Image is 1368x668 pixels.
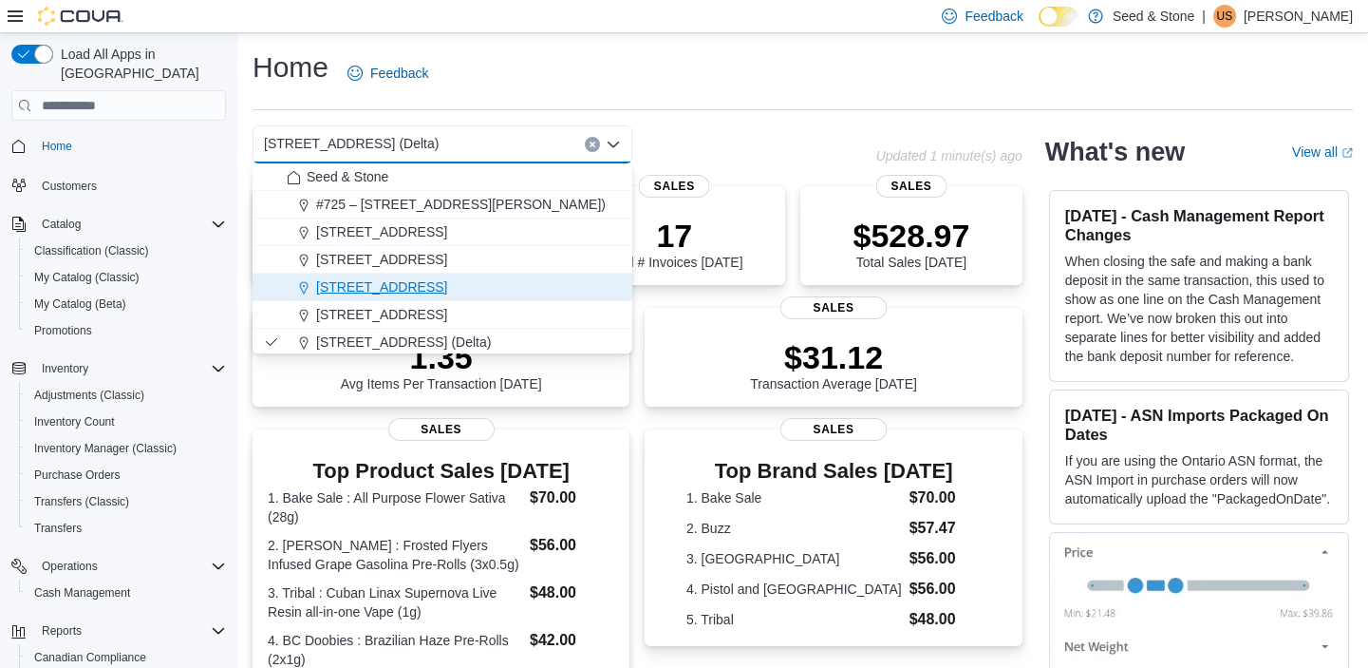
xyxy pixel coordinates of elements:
div: Total # Invoices [DATE] [606,217,742,270]
span: Customers [34,173,226,197]
span: Catalog [42,217,81,232]
button: Inventory Manager (Classic) [19,435,234,462]
span: [STREET_ADDRESS] [316,250,447,269]
button: Seed & Stone [253,163,632,191]
button: [STREET_ADDRESS] [253,274,632,301]
span: #725 – [STREET_ADDRESS][PERSON_NAME]) [316,195,606,214]
span: US [1217,5,1233,28]
span: [STREET_ADDRESS] [316,305,447,324]
div: Transaction Average [DATE] [750,338,917,391]
h3: [DATE] - Cash Management Report Changes [1065,206,1333,244]
a: Classification (Classic) [27,239,157,262]
span: Transfers (Classic) [34,494,129,509]
span: Canadian Compliance [34,650,146,665]
span: Reports [42,623,82,639]
button: Promotions [19,317,234,344]
dd: $56.00 [530,534,614,557]
a: Promotions [27,319,100,342]
a: My Catalog (Beta) [27,293,134,315]
span: Load All Apps in [GEOGRAPHIC_DATA] [53,45,226,83]
span: Catalog [34,213,226,236]
button: Reports [4,618,234,644]
div: Upminderjit Singh [1213,5,1236,28]
p: 1.35 [341,338,542,376]
button: Purchase Orders [19,462,234,488]
dd: $48.00 [909,608,982,631]
span: Dark Mode [1039,27,1040,28]
a: Home [34,135,80,158]
button: #725 – [STREET_ADDRESS][PERSON_NAME]) [253,191,632,219]
dt: 2. [PERSON_NAME] : Frosted Flyers Infused Grape Gasolina Pre-Rolls (3x0.5g) [268,536,522,574]
button: My Catalog (Beta) [19,291,234,317]
p: | [1202,5,1206,28]
span: My Catalog (Classic) [34,270,140,285]
button: Transfers (Classic) [19,488,234,515]
dt: 3. Tribal : Cuban Linax Supernova Live Resin all-in-one Vape (1g) [268,583,522,621]
svg: External link [1341,147,1353,159]
span: Home [34,134,226,158]
span: Classification (Classic) [27,239,226,262]
span: Seed & Stone [307,167,388,186]
span: Promotions [27,319,226,342]
span: Customers [42,179,97,194]
span: Operations [34,555,226,578]
span: Sales [639,175,710,198]
button: Clear input [585,137,600,152]
button: Operations [4,553,234,580]
a: Adjustments (Classic) [27,384,152,407]
button: Catalog [4,211,234,238]
span: Sales [780,296,887,319]
img: Cova [38,7,123,26]
span: [STREET_ADDRESS] [316,277,447,296]
span: Inventory [34,357,226,380]
input: Dark Mode [1039,7,1078,27]
span: Sales [780,418,887,441]
span: Inventory Manager (Classic) [27,437,226,460]
span: Inventory Manager (Classic) [34,441,177,456]
a: Transfers [27,517,89,540]
dd: $70.00 [909,487,982,509]
a: Inventory Manager (Classic) [27,437,184,460]
span: Transfers (Classic) [27,490,226,513]
dt: 1. Bake Sale : All Purpose Flower Sativa (28g) [268,488,522,526]
a: View allExternal link [1292,144,1353,160]
span: Classification (Classic) [34,243,149,258]
p: [PERSON_NAME] [1244,5,1353,28]
button: [STREET_ADDRESS] (Delta) [253,329,632,356]
div: Choose from the following options [253,163,632,439]
p: $528.97 [853,217,969,255]
span: Promotions [34,323,92,338]
button: Inventory Count [19,409,234,435]
button: [STREET_ADDRESS] [253,246,632,274]
span: Purchase Orders [27,464,226,487]
p: Updated 1 minute(s) ago [876,148,1022,163]
p: When closing the safe and making a bank deposit in the same transaction, this used to show as one... [1065,252,1333,366]
dt: 3. [GEOGRAPHIC_DATA] [686,549,902,568]
button: Cash Management [19,580,234,606]
button: Adjustments (Classic) [19,382,234,409]
button: Inventory [34,357,96,380]
a: Feedback [340,54,436,92]
span: Feedback [370,64,428,83]
a: Customers [34,175,104,198]
button: Transfers [19,515,234,542]
dd: $57.47 [909,517,982,540]
p: If you are using the Ontario ASN format, the ASN Import in purchase orders will now automatically... [1065,451,1333,508]
span: [STREET_ADDRESS] (Delta) [264,132,439,155]
button: Close list of options [606,137,621,152]
dd: $42.00 [530,629,614,652]
span: Operations [42,559,98,574]
span: Adjustments (Classic) [27,384,226,407]
dt: 2. Buzz [686,519,902,538]
a: Inventory Count [27,410,122,433]
span: Inventory Count [27,410,226,433]
span: My Catalog (Classic) [27,266,226,289]
dt: 4. Pistol and [GEOGRAPHIC_DATA] [686,580,902,599]
span: Sales [388,418,495,441]
a: My Catalog (Classic) [27,266,147,289]
button: [STREET_ADDRESS] [253,219,632,246]
span: Transfers [34,521,82,536]
button: Customers [4,171,234,199]
span: Reports [34,620,226,642]
span: [STREET_ADDRESS] [316,222,447,241]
